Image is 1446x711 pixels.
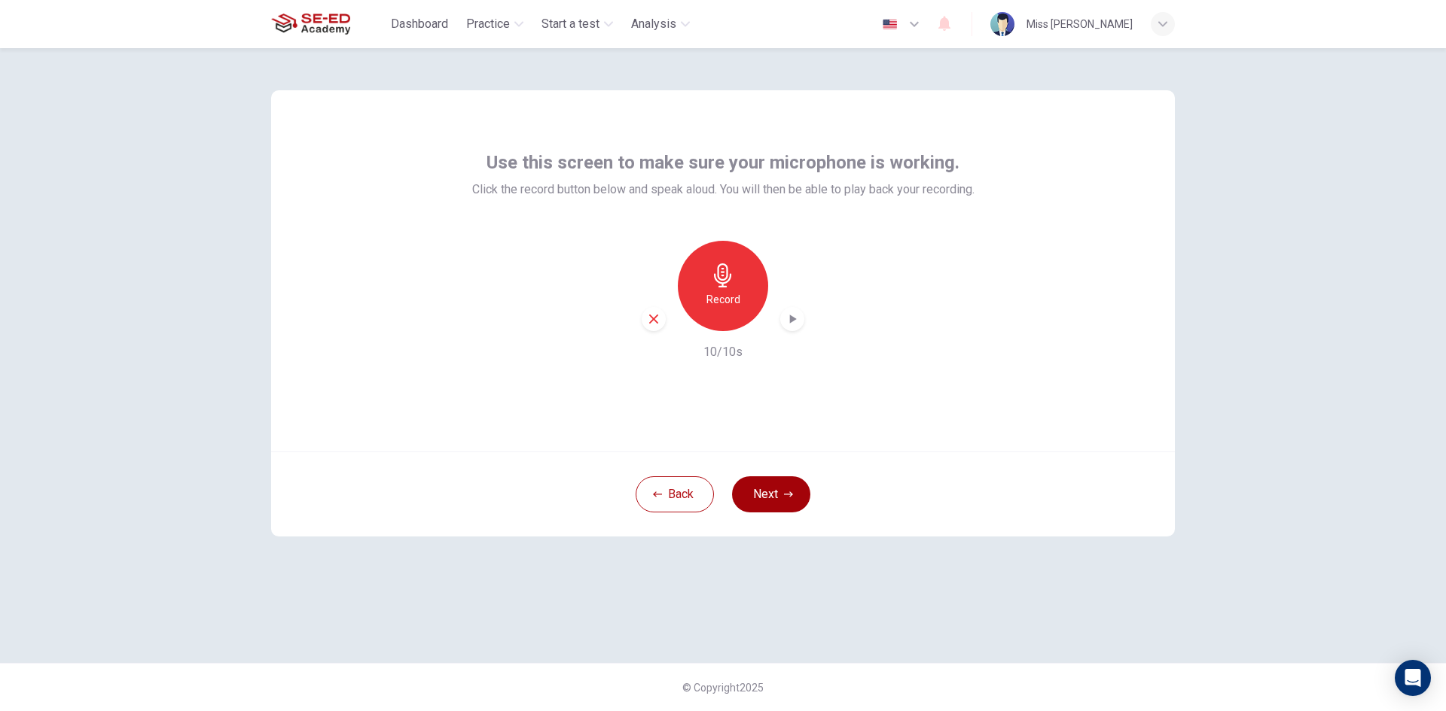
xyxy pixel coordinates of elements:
[678,241,768,331] button: Record
[1395,660,1431,696] div: Open Intercom Messenger
[487,150,959,175] span: Use this screen to make sure your microphone is working.
[732,476,810,512] button: Next
[271,9,385,39] a: SE-ED Academy logo
[472,181,975,199] span: Click the record button below and speak aloud. You will then be able to play back your recording.
[391,15,448,33] span: Dashboard
[1027,15,1133,33] div: Miss [PERSON_NAME]
[990,12,1014,36] img: Profile picture
[703,343,743,361] h6: 10/10s
[631,15,676,33] span: Analysis
[460,11,529,38] button: Practice
[385,11,454,38] button: Dashboard
[541,15,599,33] span: Start a test
[682,682,764,694] span: © Copyright 2025
[625,11,696,38] button: Analysis
[535,11,619,38] button: Start a test
[466,15,510,33] span: Practice
[706,290,740,308] h6: Record
[880,19,899,30] img: en
[636,476,714,512] button: Back
[271,9,350,39] img: SE-ED Academy logo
